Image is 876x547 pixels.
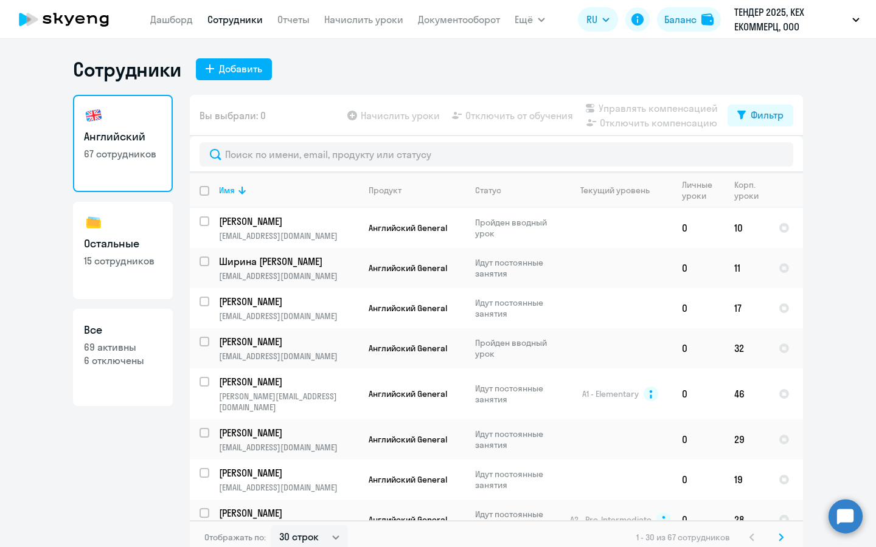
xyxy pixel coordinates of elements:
[672,248,725,288] td: 0
[475,297,558,319] p: Идут постоянные занятия
[682,179,724,201] div: Личные уроки
[475,428,558,450] p: Идут постоянные занятия
[475,509,558,531] p: Идут постоянные занятия
[657,7,721,32] button: Балансbalance
[418,13,500,26] a: Документооборот
[475,257,558,279] p: Идут постоянные занятия
[369,185,465,196] div: Продукт
[73,202,173,299] a: Остальные15 сотрудников
[475,383,558,405] p: Идут постоянные занятия
[369,474,447,485] span: Английский General
[204,532,266,543] span: Отображать по:
[475,185,501,196] div: Статус
[725,248,769,288] td: 11
[219,230,358,241] p: [EMAIL_ADDRESS][DOMAIN_NAME]
[219,295,358,308] a: [PERSON_NAME]
[369,388,447,399] span: Английский General
[219,391,358,413] p: [PERSON_NAME][EMAIL_ADDRESS][DOMAIN_NAME]
[219,466,358,480] a: [PERSON_NAME]
[219,506,358,520] a: [PERSON_NAME]
[725,368,769,419] td: 46
[582,388,639,399] span: A1 - Elementary
[725,328,769,368] td: 32
[219,295,356,308] p: [PERSON_NAME]
[84,129,162,145] h3: Английский
[475,185,558,196] div: Статус
[200,142,793,167] input: Поиск по имени, email, продукту или статусу
[672,208,725,248] td: 0
[672,368,725,419] td: 0
[324,13,403,26] a: Начислить уроки
[219,185,235,196] div: Имя
[219,466,356,480] p: [PERSON_NAME]
[636,532,730,543] span: 1 - 30 из 67 сотрудников
[219,426,358,439] a: [PERSON_NAME]
[475,217,558,239] p: Пройден вводный урок
[84,147,162,160] p: 67 сотрудников
[219,215,358,228] a: [PERSON_NAME]
[84,340,162,354] p: 69 активны
[219,506,356,520] p: [PERSON_NAME]
[219,255,356,268] p: Ширина [PERSON_NAME]
[73,309,173,406] a: Все69 активны6 отключены
[369,343,447,354] span: Английский General
[734,179,760,201] div: Корп. уроки
[586,12,597,27] span: RU
[725,208,769,248] td: 10
[569,185,672,196] div: Текущий уровень
[277,13,310,26] a: Отчеты
[150,13,193,26] a: Дашборд
[219,375,358,388] a: [PERSON_NAME]
[475,337,558,359] p: Пройден вводный урок
[219,375,356,388] p: [PERSON_NAME]
[219,351,358,362] p: [EMAIL_ADDRESS][DOMAIN_NAME]
[369,434,447,445] span: Английский General
[219,215,356,228] p: [PERSON_NAME]
[369,185,401,196] div: Продукт
[73,95,173,192] a: Английский67 сотрудников
[219,270,358,281] p: [EMAIL_ADDRESS][DOMAIN_NAME]
[570,514,652,525] span: A2 - Pre-Intermediate
[701,13,714,26] img: balance
[84,236,162,252] h3: Остальные
[672,459,725,500] td: 0
[725,288,769,328] td: 17
[578,7,618,32] button: RU
[207,13,263,26] a: Сотрудники
[73,57,181,81] h1: Сотрудники
[219,61,262,76] div: Добавить
[219,335,358,348] a: [PERSON_NAME]
[672,419,725,459] td: 0
[219,185,358,196] div: Имя
[369,303,447,314] span: Английский General
[664,12,697,27] div: Баланс
[734,179,768,201] div: Корп. уроки
[219,442,358,453] p: [EMAIL_ADDRESS][DOMAIN_NAME]
[515,12,533,27] span: Ещё
[219,335,356,348] p: [PERSON_NAME]
[369,263,447,273] span: Английский General
[369,514,447,525] span: Английский General
[751,108,784,122] div: Фильтр
[84,322,162,338] h3: Все
[200,108,266,123] span: Вы выбрали: 0
[682,179,716,201] div: Личные уроки
[728,105,793,126] button: Фильтр
[672,500,725,540] td: 0
[734,5,847,34] p: ТЕНДЕР 2025, КЕХ ЕКОММЕРЦ, ООО
[84,106,103,125] img: english
[725,500,769,540] td: 28
[672,328,725,368] td: 0
[475,469,558,490] p: Идут постоянные занятия
[84,254,162,267] p: 15 сотрудников
[728,5,866,34] button: ТЕНДЕР 2025, КЕХ ЕКОММЕРЦ, ООО
[369,222,447,233] span: Английский General
[725,459,769,500] td: 19
[196,58,272,80] button: Добавить
[84,213,103,232] img: others
[515,7,545,32] button: Ещё
[219,255,358,268] a: Ширина [PERSON_NAME]
[219,482,358,493] p: [EMAIL_ADDRESS][DOMAIN_NAME]
[219,311,358,322] p: [EMAIL_ADDRESS][DOMAIN_NAME]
